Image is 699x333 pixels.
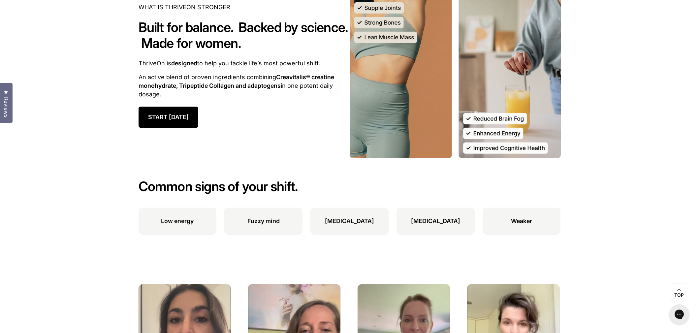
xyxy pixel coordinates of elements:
p: [MEDICAL_DATA] [325,217,374,225]
p: An active blend of proven ingredients combining in one potent daily dosage. [139,73,350,99]
iframe: Gorgias live chat messenger [666,302,692,326]
h2: Built for balance. Backed by science. Made for women. [139,19,350,51]
a: START [DATE] [139,107,198,128]
p: Weaker [511,217,532,225]
span: Reviews [2,97,10,117]
p: WHAT IS THRIVEON STRONGER [139,3,350,12]
p: Low energy [161,217,194,225]
p: ThriveOn is to help you tackle life’s most powerful shift. [139,59,350,68]
p: [MEDICAL_DATA] [411,217,460,225]
strong: designed [171,60,197,67]
h2: Common signs of your shift. [139,179,561,194]
span: Top [674,292,684,298]
p: Fuzzy mind [247,217,280,225]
